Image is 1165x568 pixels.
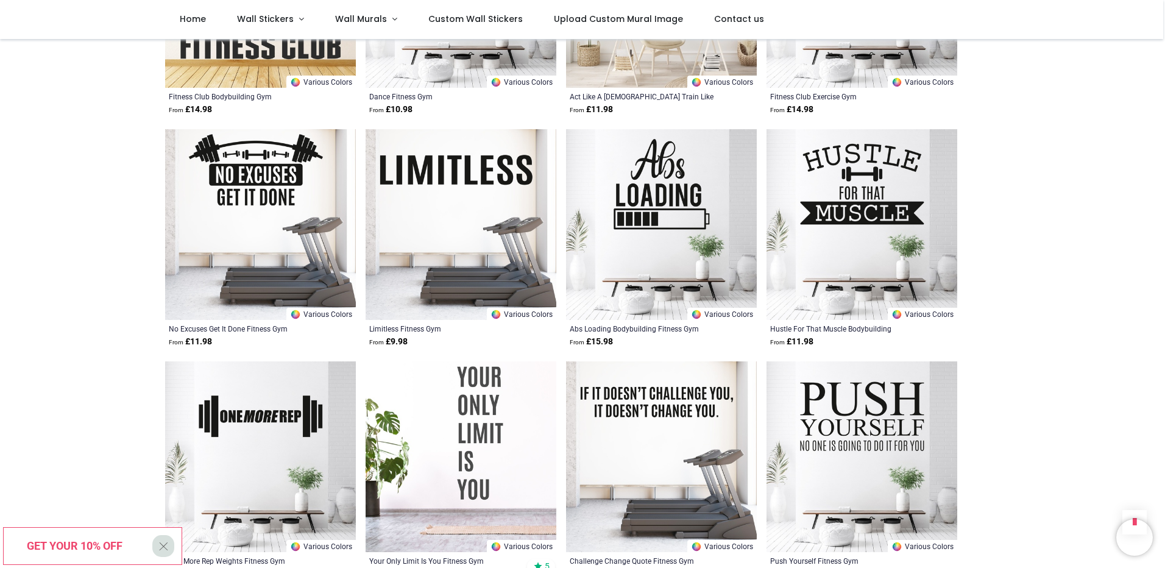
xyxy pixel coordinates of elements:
a: Challenge Change Quote Fitness Gym [570,556,717,566]
span: From [169,107,183,113]
strong: £ 10.98 [369,104,413,116]
img: Color Wheel [290,541,301,552]
a: Various Colors [286,540,356,552]
strong: £ 11.98 [570,104,613,116]
img: Color Wheel [691,77,702,88]
a: Various Colors [888,540,957,552]
span: Wall Murals [335,13,387,25]
span: From [770,339,785,346]
a: Various Colors [687,308,757,320]
span: From [570,107,584,113]
img: Abs Loading Bodybuilding Fitness Gym Wall Sticker [566,129,757,320]
span: Home [180,13,206,25]
span: Wall Stickers [237,13,294,25]
a: Various Colors [487,540,556,552]
a: Push Yourself Fitness Gym [770,556,917,566]
a: Dance Fitness Gym [369,91,516,101]
a: One More Rep Weights Fitness Gym [169,556,316,566]
img: Limitless Fitness Gym Wall Sticker [366,129,556,320]
img: Color Wheel [891,77,902,88]
a: Various Colors [487,308,556,320]
img: Push Yourself Fitness Gym Wall Sticker [767,361,957,552]
span: From [770,107,785,113]
strong: £ 11.98 [770,336,813,348]
strong: £ 14.98 [770,104,813,116]
iframe: Brevo live chat [1116,519,1153,556]
a: Various Colors [487,76,556,88]
strong: £ 11.98 [169,336,212,348]
img: Color Wheel [691,541,702,552]
a: Various Colors [286,308,356,320]
img: Color Wheel [691,309,702,320]
img: No Excuses Get It Done Fitness Gym Wall Sticker [165,129,356,320]
a: Various Colors [888,308,957,320]
span: Custom Wall Stickers [428,13,523,25]
strong: £ 14.98 [169,104,212,116]
img: Challenge Change Quote Fitness Gym Wall Sticker [566,361,757,552]
a: Various Colors [888,76,957,88]
img: One More Rep Weights Fitness Gym Wall Sticker [165,361,356,552]
strong: £ 9.98 [369,336,408,348]
img: Color Wheel [490,309,501,320]
a: Various Colors [687,76,757,88]
a: Your Only Limit Is You Fitness Gym [369,556,516,566]
img: Color Wheel [290,309,301,320]
a: Hustle For That Muscle Bodybuilding Fitness Gym [770,324,917,333]
img: Your Only Limit Is You Fitness Gym Wall Sticker [366,361,556,552]
span: Upload Custom Mural Image [554,13,683,25]
img: Color Wheel [290,77,301,88]
img: Color Wheel [490,77,501,88]
span: From [169,339,183,346]
a: Act Like A [DEMOGRAPHIC_DATA] Train Like A Beast Gym [570,91,717,101]
a: Fitness Club Exercise Gym [770,91,917,101]
a: Abs Loading Bodybuilding Fitness Gym [570,324,717,333]
strong: £ 15.98 [570,336,613,348]
span: Contact us [714,13,764,25]
img: Hustle For That Muscle Bodybuilding Fitness Gym Wall Sticker [767,129,957,320]
span: From [570,339,584,346]
img: Color Wheel [490,541,501,552]
a: Fitness Club Bodybuilding Gym [169,91,316,101]
img: Color Wheel [891,309,902,320]
span: From [369,339,384,346]
a: Various Colors [286,76,356,88]
a: Various Colors [687,540,757,552]
img: Color Wheel [891,541,902,552]
span: From [369,107,384,113]
a: Limitless Fitness Gym [369,324,516,333]
a: No Excuses Get It Done Fitness Gym [169,324,316,333]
